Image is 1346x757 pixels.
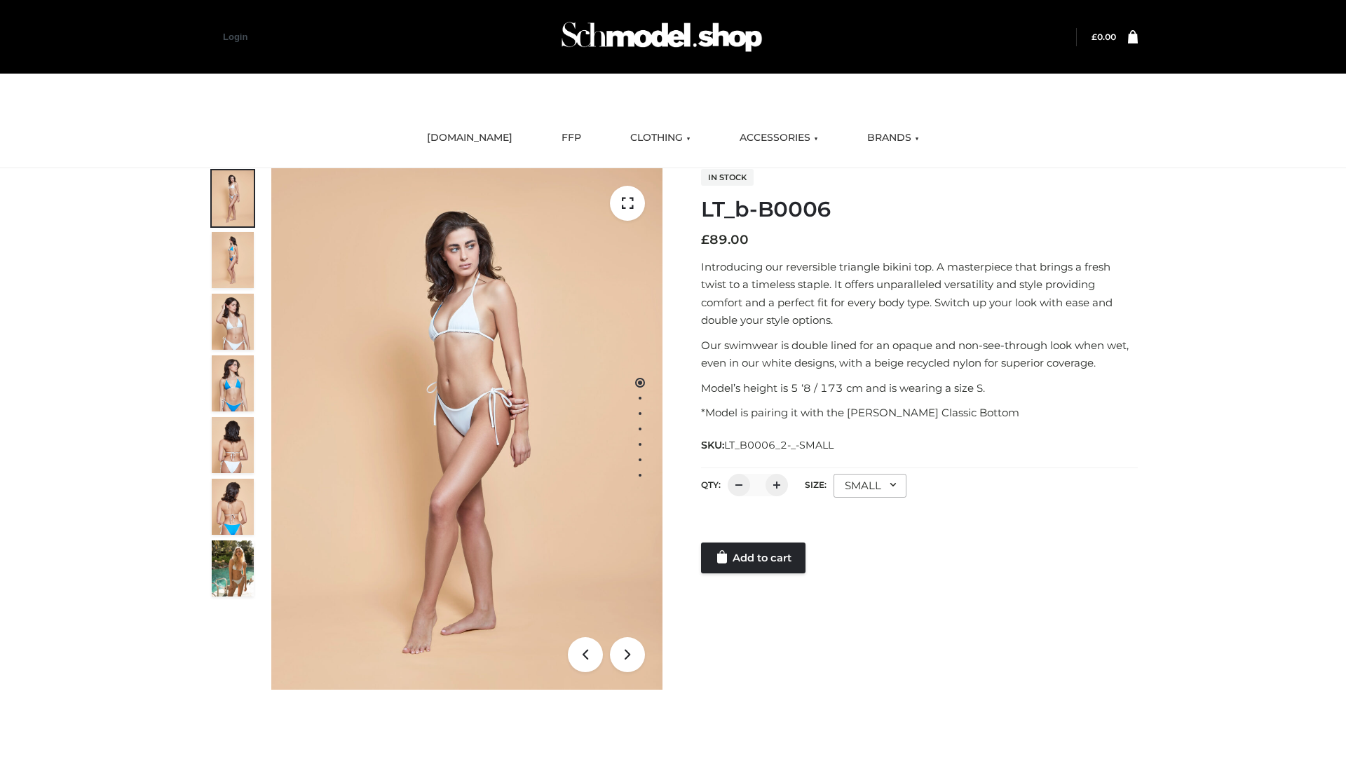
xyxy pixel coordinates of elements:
[1092,32,1116,42] a: £0.00
[701,232,709,247] span: £
[212,170,254,226] img: ArielClassicBikiniTop_CloudNine_AzureSky_OW114ECO_1-scaled.jpg
[724,439,834,451] span: LT_B0006_2-_-SMALL
[805,479,827,490] label: Size:
[212,355,254,411] img: ArielClassicBikiniTop_CloudNine_AzureSky_OW114ECO_4-scaled.jpg
[620,123,701,154] a: CLOTHING
[701,232,749,247] bdi: 89.00
[1092,32,1097,42] span: £
[557,9,767,64] img: Schmodel Admin 964
[834,474,906,498] div: SMALL
[212,294,254,350] img: ArielClassicBikiniTop_CloudNine_AzureSky_OW114ECO_3-scaled.jpg
[701,169,754,186] span: In stock
[212,479,254,535] img: ArielClassicBikiniTop_CloudNine_AzureSky_OW114ECO_8-scaled.jpg
[223,32,247,42] a: Login
[701,336,1138,372] p: Our swimwear is double lined for an opaque and non-see-through look when wet, even in our white d...
[701,543,805,573] a: Add to cart
[729,123,829,154] a: ACCESSORIES
[701,479,721,490] label: QTY:
[1092,32,1116,42] bdi: 0.00
[212,232,254,288] img: ArielClassicBikiniTop_CloudNine_AzureSky_OW114ECO_2-scaled.jpg
[701,379,1138,397] p: Model’s height is 5 ‘8 / 173 cm and is wearing a size S.
[701,258,1138,329] p: Introducing our reversible triangle bikini top. A masterpiece that brings a fresh twist to a time...
[271,168,662,690] img: ArielClassicBikiniTop_CloudNine_AzureSky_OW114ECO_1
[212,417,254,473] img: ArielClassicBikiniTop_CloudNine_AzureSky_OW114ECO_7-scaled.jpg
[212,540,254,596] img: Arieltop_CloudNine_AzureSky2.jpg
[551,123,592,154] a: FFP
[857,123,930,154] a: BRANDS
[416,123,523,154] a: [DOMAIN_NAME]
[701,404,1138,422] p: *Model is pairing it with the [PERSON_NAME] Classic Bottom
[701,197,1138,222] h1: LT_b-B0006
[701,437,835,453] span: SKU:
